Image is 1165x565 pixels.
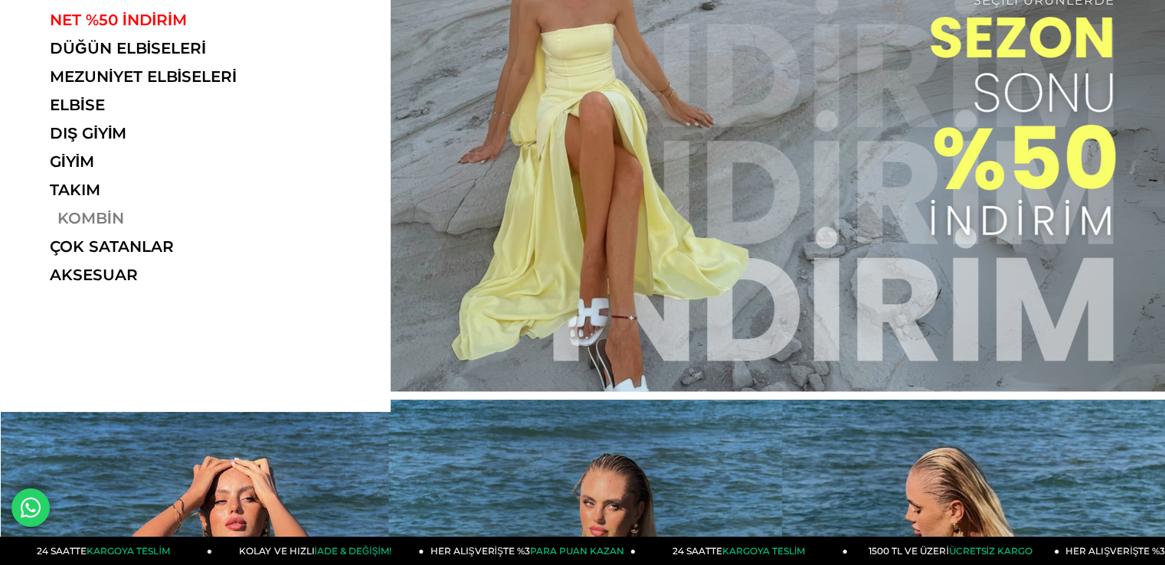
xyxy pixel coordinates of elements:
[87,545,169,557] span: KARGOYA TESLİM
[424,537,636,565] a: HER ALIŞVERİŞTE %3PARA PUAN KAZAN
[50,96,260,114] a: ELBİSE
[1,537,213,565] a: 24 SAATTEKARGOYA TESLİM
[50,124,260,142] a: DIŞ GİYİM
[50,237,260,256] a: ÇOK SATANLAR
[50,266,260,284] a: AKSESUAR
[50,209,260,227] a: KOMBİN
[636,537,848,565] a: 24 SAATTEKARGOYA TESLİM
[50,181,260,199] a: TAKIM
[949,545,1032,557] span: ÜCRETSİZ KARGO
[722,545,805,557] span: KARGOYA TESLİM
[212,537,424,565] a: KOLAY VE HIZLIİADE & DEĞİŞİM!
[848,537,1060,565] a: 1500 TL VE ÜZERİÜCRETSİZ KARGO
[530,545,624,557] span: PARA PUAN KAZAN
[50,39,260,57] a: DÜĞÜN ELBİSELERİ
[314,545,391,557] span: İADE & DEĞİŞİM!
[50,11,260,29] a: NET %50 İNDİRİM
[50,67,260,86] a: MEZUNİYET ELBİSELERİ
[50,152,260,171] a: GİYİM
